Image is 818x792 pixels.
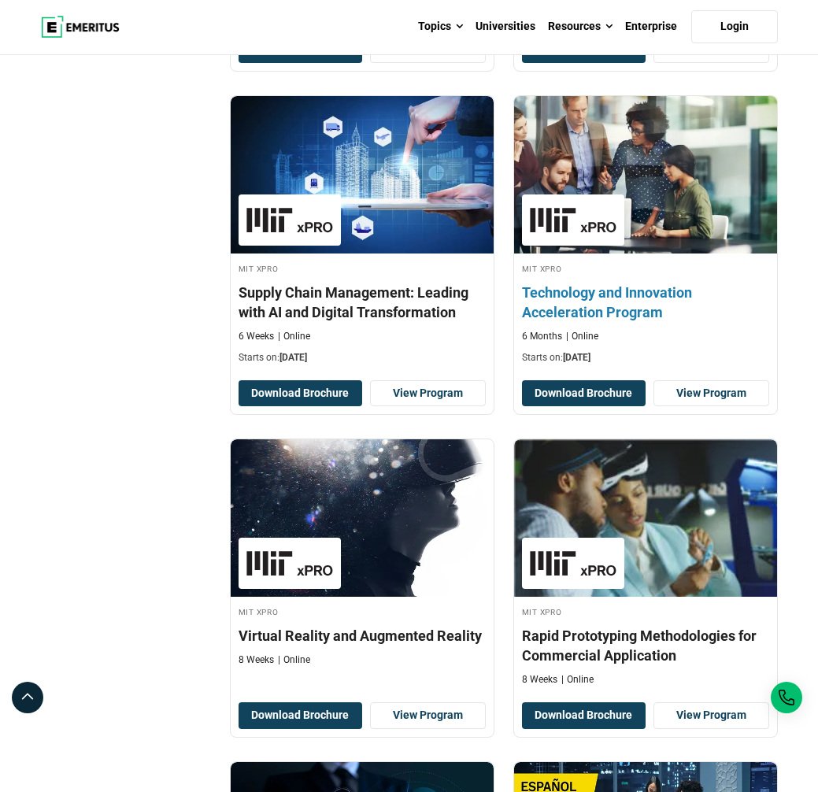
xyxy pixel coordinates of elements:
[522,605,769,618] h4: MIT xPRO
[239,605,486,618] h4: MIT xPRO
[653,702,769,729] a: View Program
[370,702,486,729] a: View Program
[563,352,590,363] span: [DATE]
[239,351,486,365] p: Starts on:
[514,439,777,694] a: Technology Course by MIT xPRO - MIT xPRO MIT xPRO Rapid Prototyping Methodologies for Commercial ...
[246,202,333,238] img: MIT xPRO
[522,626,769,665] h4: Rapid Prototyping Methodologies for Commercial Application
[279,352,307,363] span: [DATE]
[530,546,616,581] img: MIT xPRO
[514,96,777,372] a: Technology Course by MIT xPRO - November 13, 2025 MIT xPRO MIT xPRO Technology and Innovation Acc...
[522,380,646,407] button: Download Brochure
[239,626,486,646] h4: Virtual Reality and Augmented Reality
[278,330,310,343] p: Online
[691,10,778,43] a: Login
[530,202,616,238] img: MIT xPRO
[239,702,362,729] button: Download Brochure
[522,261,769,275] h4: MIT xPRO
[278,653,310,667] p: Online
[239,653,274,667] p: 8 Weeks
[522,330,562,343] p: 6 Months
[514,439,777,597] img: Rapid Prototyping Methodologies for Commercial Application | Online Technology Course
[370,380,486,407] a: View Program
[231,439,494,675] a: AI and Machine Learning Course by MIT xPRO - MIT xPRO MIT xPRO Virtual Reality and Augmented Real...
[239,380,362,407] button: Download Brochure
[239,261,486,275] h4: MIT xPRO
[561,673,594,687] p: Online
[522,702,646,729] button: Download Brochure
[566,330,598,343] p: Online
[239,283,486,322] h4: Supply Chain Management: Leading with AI and Digital Transformation
[231,96,494,372] a: Supply Chain and Operations Course by MIT xPRO - November 13, 2025 MIT xPRO MIT xPRO Supply Chain...
[653,380,769,407] a: View Program
[501,88,790,261] img: Technology and Innovation Acceleration Program | Online Technology Course
[239,330,274,343] p: 6 Weeks
[522,673,557,687] p: 8 Weeks
[522,351,769,365] p: Starts on:
[522,283,769,322] h4: Technology and Innovation Acceleration Program
[231,439,494,597] img: Virtual Reality and Augmented Reality | Online AI and Machine Learning Course
[246,546,333,581] img: MIT xPRO
[231,96,494,254] img: Supply Chain Management: Leading with AI and Digital Transformation | Online Supply Chain and Ope...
